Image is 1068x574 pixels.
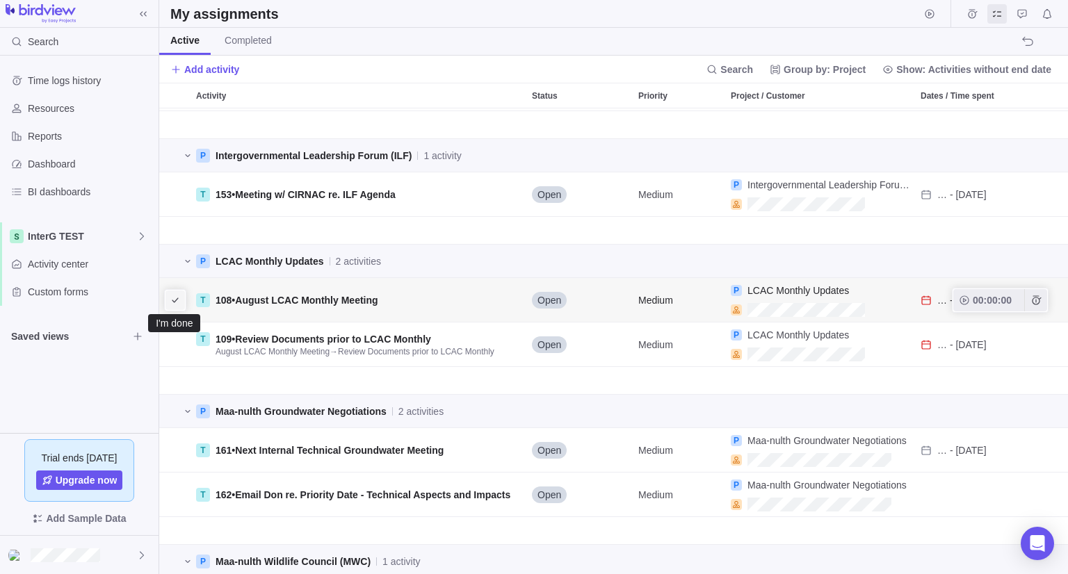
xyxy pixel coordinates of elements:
div: Project / Customer [725,428,915,473]
div: Activity [191,278,526,322]
div: Medium [633,473,725,516]
span: August LCAC Monthly Meeting [235,295,378,306]
span: 153 [216,189,232,200]
div: P [196,149,210,163]
div: Sophie Gonthier [8,547,25,564]
div: Project / Customer [725,111,915,139]
div: P [196,555,210,568]
span: Custom forms [28,285,153,299]
span: Open [537,338,561,352]
span: • [216,488,510,502]
div: Project / Customer [725,473,915,517]
div: Status [526,473,633,517]
span: Status [532,89,558,103]
span: … - Aug 25 [937,293,987,307]
span: Approval requests [1012,4,1032,24]
div: grid [159,108,1068,574]
span: InterG TEST [28,229,136,243]
span: 00:00:00 [973,292,1012,309]
span: 1 activity [382,555,420,568]
div: Status [526,278,633,322]
span: Time logs history [28,74,153,88]
div: Activity [191,322,526,367]
span: The action will be undone: setting 'I'm done' for task assignment [1018,32,1037,51]
span: Dates / Time spent [921,89,994,103]
span: Resources [28,101,153,115]
span: Activity center [28,257,153,271]
span: … - Sep 3 [937,188,987,202]
span: Intergovernmental Leadership Forum (ILF) [216,150,412,161]
span: Activity [196,89,226,103]
div: Priority [633,517,725,545]
div: Priority [633,83,725,108]
span: Notifications [1037,4,1057,24]
div: Status [526,172,633,217]
div: T [196,332,210,346]
div: Priority [633,217,725,245]
span: 108 [216,295,232,306]
div: Activity [191,111,526,139]
div: Priority [633,278,725,322]
div: Project / Customer [725,217,915,245]
a: Approval requests [1012,10,1032,22]
span: Show: Activities without end date [877,60,1057,79]
div: P [731,435,742,446]
div: Status [526,83,633,108]
div: Open Intercom Messenger [1021,527,1054,560]
div: Activity [191,83,526,108]
span: Search [720,63,753,76]
div: Project / Customer [725,517,915,545]
span: Email Don re. Priority Date - Technical Aspects and Impacts [235,489,510,500]
span: Upgrade now [56,473,118,487]
span: Group by: Project [764,60,871,79]
span: Review Documents prior to LCAC Monthly [338,347,494,356]
span: 2 activities [398,404,444,418]
div: Priority [633,172,725,217]
div: Project / Customer [725,278,915,322]
div: Medium [633,278,725,322]
div: Activity [191,217,526,245]
span: LCAC Monthly Updates [747,285,849,296]
span: Active [170,33,200,47]
span: Medium [638,488,673,502]
div: T [196,443,210,457]
div: Project / Customer [725,172,915,217]
div: Project / Customer [725,367,915,395]
span: Maa-nulth Groundwater Negotiations [747,479,907,491]
div: Status [526,367,633,395]
span: Saved views [11,329,128,343]
span: Maa-nulth Wildlife Council (MWC) [216,556,371,567]
span: Group by: Project [784,63,866,76]
div: P [196,254,210,268]
div: Activity [191,428,526,473]
span: • [216,332,431,346]
span: • [216,293,378,307]
div: P [731,179,742,190]
div: T [196,188,210,202]
span: LCAC Monthly Updates [216,256,324,267]
div: P [731,479,742,491]
span: Medium [638,188,673,202]
span: Open [537,293,561,307]
div: Status [526,517,633,545]
div: Activity [191,473,526,517]
span: Browse views [128,327,147,346]
img: Show [8,550,25,561]
span: Upgrade now [36,470,123,490]
span: Add activity [170,60,239,79]
span: 1 activity [423,149,461,163]
span: Search [701,60,759,79]
span: Project / Customer [731,89,805,103]
span: 161 [216,445,232,456]
span: Start timer [920,4,939,24]
span: Maa-nulth Groundwater Negotiations [747,435,907,446]
span: Completed [225,33,272,47]
span: My assignments [987,4,1007,24]
h2: My assignments [170,4,279,24]
span: Intergovernmental Leadership Forum (ILF) [747,179,931,190]
span: Medium [638,443,673,457]
a: Maa-nulth Groundwater Negotiations [216,404,387,418]
span: Open [537,188,561,202]
span: Dashboard [28,157,153,171]
a: Maa-nulth Groundwater Negotiations [747,478,907,492]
